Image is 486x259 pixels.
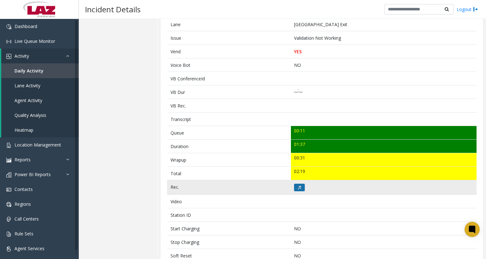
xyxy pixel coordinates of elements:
td: 00:31 [291,153,477,167]
img: logout [473,6,478,13]
td: Wrapup [167,153,291,167]
p: YES [294,48,473,55]
a: Quality Analysis [1,108,79,123]
p: NO [294,62,473,68]
td: Vend [167,45,291,58]
a: Activity [1,49,79,63]
span: Lane Activity [14,83,40,89]
span: Agent Activity [14,97,42,103]
p: NO [294,252,473,259]
td: VB ConferenceId [167,72,291,85]
span: Reports [14,157,31,163]
span: Call Centers [14,216,39,222]
a: Lane Activity [1,78,79,93]
td: 02:19 [291,167,477,180]
td: Start Charging [167,222,291,235]
span: Rule Sets [14,231,33,237]
span: Regions [14,201,31,207]
p: NO [294,239,473,245]
a: Daily Activity [1,63,79,78]
img: 'icon' [6,143,11,148]
img: 'icon' [6,187,11,192]
td: Queue [167,126,291,140]
span: Heatmap [14,127,33,133]
img: 'icon' [6,172,11,177]
td: Lane [167,18,291,31]
img: 'icon' [6,202,11,207]
span: Live Queue Monitor [14,38,55,44]
img: 'icon' [6,54,11,59]
td: Transcript [167,112,291,126]
span: Quality Analysis [14,112,46,118]
td: 01:37 [291,140,477,153]
td: Total [167,167,291,180]
img: 'icon' [6,246,11,251]
a: Heatmap [1,123,79,137]
td: 00:11 [291,126,477,140]
img: 'icon' [6,158,11,163]
span: Contacts [14,186,33,192]
span: Agent Services [14,245,44,251]
img: 'icon' [6,217,11,222]
span: Power BI Reports [14,171,51,177]
span: Dashboard [14,23,37,29]
h3: Incident Details [82,2,144,17]
td: Rec. [167,180,291,195]
p: NO [294,225,473,232]
td: [GEOGRAPHIC_DATA] Exit [291,18,477,31]
td: Duration [167,140,291,153]
td: Voice Bot [167,58,291,72]
a: Agent Activity [1,93,79,108]
img: 'icon' [6,39,11,44]
td: __:__ [291,85,477,99]
span: Activity [14,53,29,59]
td: Station ID [167,208,291,222]
td: Stop Charging [167,235,291,249]
td: Validation Not Working [291,31,477,45]
img: 'icon' [6,232,11,237]
img: 'icon' [6,24,11,29]
span: Daily Activity [14,68,43,74]
td: Video [167,195,291,208]
td: VB Dur [167,85,291,99]
td: Issue [167,31,291,45]
a: Logout [457,6,478,13]
span: Location Management [14,142,61,148]
td: VB Rec. [167,99,291,112]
